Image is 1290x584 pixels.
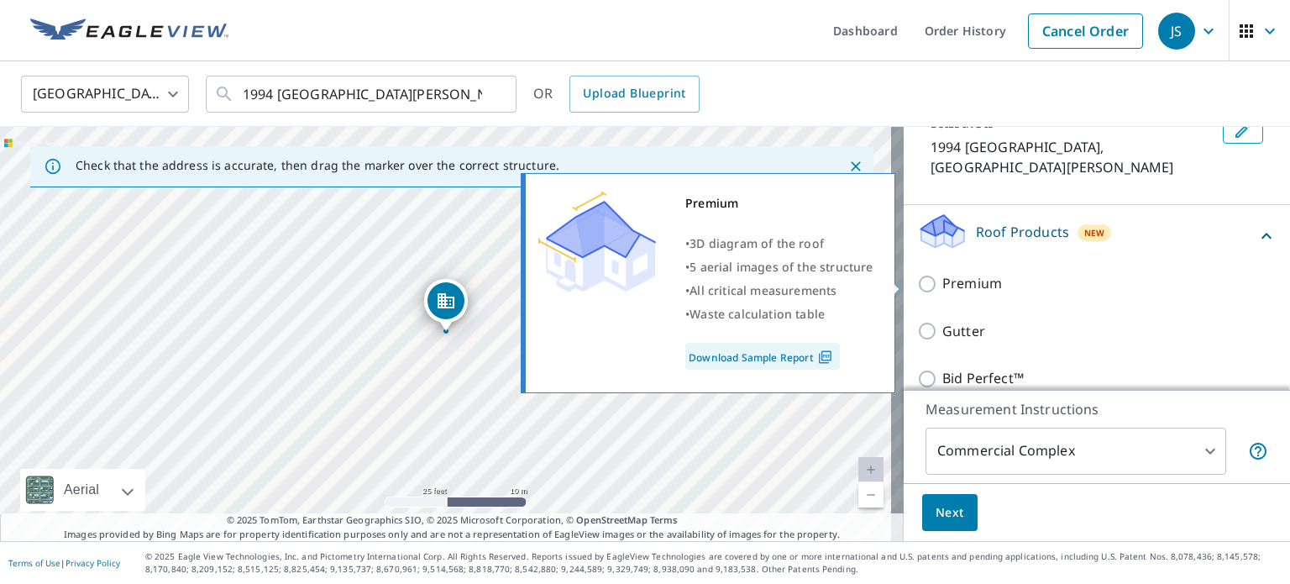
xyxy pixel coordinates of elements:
a: Current Level 20, Zoom Out [858,482,884,508]
p: 1994 [GEOGRAPHIC_DATA], [GEOGRAPHIC_DATA][PERSON_NAME] [931,137,1216,177]
p: Check that the address is accurate, then drag the marker over the correct structure. [76,158,559,173]
p: Roof Products [976,222,1069,242]
a: Terms [650,513,678,526]
p: | [8,558,120,568]
div: Commercial Complex [926,428,1226,475]
div: Premium [685,192,873,215]
img: Pdf Icon [814,350,836,365]
button: Next [922,494,978,532]
div: [GEOGRAPHIC_DATA] [21,71,189,118]
img: Premium [538,192,656,292]
button: Edit building 1 [1223,117,1263,144]
p: © 2025 Eagle View Technologies, Inc. and Pictometry International Corp. All Rights Reserved. Repo... [145,550,1282,576]
div: • [685,232,873,255]
div: Aerial [20,469,145,511]
span: 3D diagram of the roof [690,235,824,251]
p: Premium [942,273,1002,294]
a: Terms of Use [8,557,60,569]
span: Next [936,502,964,523]
a: Download Sample Report [685,343,840,370]
a: Privacy Policy [66,557,120,569]
span: © 2025 TomTom, Earthstar Geographics SIO, © 2025 Microsoft Corporation, © [227,513,678,528]
span: Each building may require a separate measurement report; if so, your account will be billed per r... [1248,441,1268,461]
div: Dropped pin, building 1, Commercial property, 1994 Saint Clair Ave Saint Paul, MN 55105 [424,279,468,331]
span: Upload Blueprint [583,83,685,104]
a: Cancel Order [1028,13,1143,49]
p: Measurement Instructions [926,399,1268,419]
span: All critical measurements [690,282,836,298]
button: Close [845,155,867,177]
input: Search by address or latitude-longitude [243,71,482,118]
div: • [685,303,873,326]
p: Gutter [942,321,985,342]
div: Aerial [59,469,104,511]
img: EV Logo [30,18,228,44]
span: 5 aerial images of the structure [690,259,873,275]
a: Current Level 20, Zoom In Disabled [858,457,884,482]
a: Upload Blueprint [569,76,699,113]
a: OpenStreetMap [576,513,647,526]
div: JS [1158,13,1195,50]
span: Waste calculation table [690,306,825,322]
div: Roof ProductsNew [917,212,1277,260]
span: New [1084,226,1105,239]
p: Bid Perfect™ [942,368,1024,389]
div: • [685,255,873,279]
div: • [685,279,873,303]
div: OR [533,76,700,113]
